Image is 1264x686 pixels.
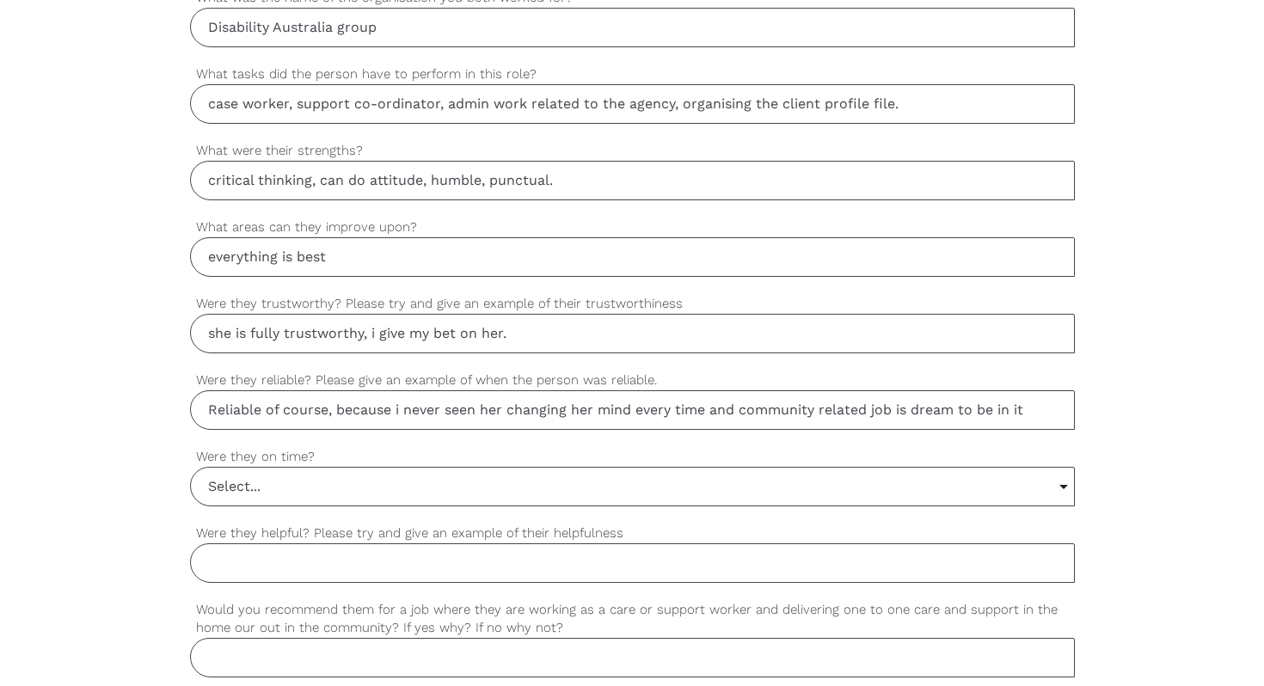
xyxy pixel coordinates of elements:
label: Would you recommend them for a job where they are working as a care or support worker and deliver... [190,600,1075,638]
label: Were they helpful? Please try and give an example of their helpfulness [190,524,1075,543]
label: What areas can they improve upon? [190,217,1075,237]
label: What were their strengths? [190,141,1075,161]
label: Were they on time? [190,447,1075,467]
label: Were they trustworthy? Please try and give an example of their trustworthiness [190,294,1075,314]
label: Were they reliable? Please give an example of when the person was reliable. [190,371,1075,390]
label: What tasks did the person have to perform in this role? [190,64,1075,84]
